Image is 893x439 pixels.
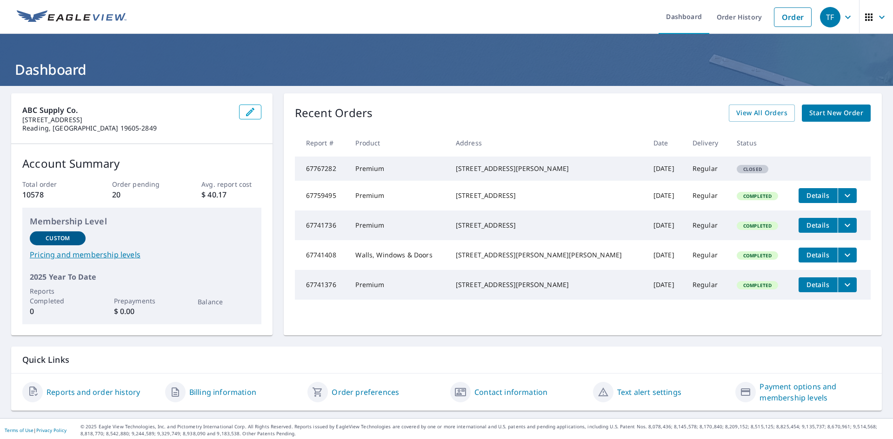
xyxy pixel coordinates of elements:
[736,107,787,119] span: View All Orders
[685,270,729,300] td: Regular
[799,218,838,233] button: detailsBtn-67741736
[685,210,729,240] td: Regular
[22,354,871,366] p: Quick Links
[729,129,791,157] th: Status
[820,7,840,27] div: TF
[189,387,256,398] a: Billing information
[646,210,685,240] td: [DATE]
[804,280,832,289] span: Details
[685,157,729,181] td: Regular
[348,181,448,210] td: Premium
[114,306,170,317] p: $ 0.00
[5,427,67,433] p: |
[295,210,348,240] td: 67741736
[738,193,777,199] span: Completed
[738,166,767,172] span: Closed
[685,129,729,157] th: Delivery
[838,218,857,233] button: filesDropdownBtn-67741736
[799,188,838,203] button: detailsBtn-67759495
[46,234,70,242] p: Custom
[646,157,685,181] td: [DATE]
[348,240,448,270] td: Walls, Windows & Doors
[30,249,254,260] a: Pricing and membership levels
[332,387,399,398] a: Order preferences
[36,427,67,433] a: Privacy Policy
[30,306,86,317] p: 0
[685,181,729,210] td: Regular
[112,189,172,200] p: 20
[646,181,685,210] td: [DATE]
[295,129,348,157] th: Report #
[22,179,82,189] p: Total order
[838,248,857,262] button: filesDropdownBtn-67741408
[80,423,888,437] p: © 2025 Eagle View Technologies, Inc. and Pictometry International Corp. All Rights Reserved. Repo...
[760,381,871,403] a: Payment options and membership levels
[456,280,639,289] div: [STREET_ADDRESS][PERSON_NAME]
[22,105,232,116] p: ABC Supply Co.
[30,286,86,306] p: Reports Completed
[448,129,646,157] th: Address
[198,297,253,307] p: Balance
[348,210,448,240] td: Premium
[456,191,639,200] div: [STREET_ADDRESS]
[617,387,681,398] a: Text alert settings
[685,240,729,270] td: Regular
[646,129,685,157] th: Date
[774,7,812,27] a: Order
[112,179,172,189] p: Order pending
[30,215,254,228] p: Membership Level
[474,387,547,398] a: Contact information
[646,270,685,300] td: [DATE]
[456,250,639,260] div: [STREET_ADDRESS][PERSON_NAME][PERSON_NAME]
[738,252,777,259] span: Completed
[804,191,832,200] span: Details
[295,270,348,300] td: 67741376
[738,282,777,288] span: Completed
[5,427,33,433] a: Terms of Use
[348,270,448,300] td: Premium
[738,223,777,229] span: Completed
[295,157,348,181] td: 67767282
[348,129,448,157] th: Product
[22,116,232,124] p: [STREET_ADDRESS]
[30,271,254,282] p: 2025 Year To Date
[201,179,261,189] p: Avg. report cost
[11,60,882,79] h1: Dashboard
[729,105,795,122] a: View All Orders
[838,188,857,203] button: filesDropdownBtn-67759495
[802,105,871,122] a: Start New Order
[348,157,448,181] td: Premium
[456,221,639,230] div: [STREET_ADDRESS]
[295,240,348,270] td: 67741408
[47,387,140,398] a: Reports and order history
[804,250,832,259] span: Details
[809,107,863,119] span: Start New Order
[22,189,82,200] p: 10578
[646,240,685,270] td: [DATE]
[22,155,261,172] p: Account Summary
[17,10,127,24] img: EV Logo
[295,105,373,122] p: Recent Orders
[22,124,232,132] p: Reading, [GEOGRAPHIC_DATA] 19605-2849
[804,221,832,229] span: Details
[295,181,348,210] td: 67759495
[456,164,639,173] div: [STREET_ADDRESS][PERSON_NAME]
[201,189,261,200] p: $ 40.17
[838,277,857,292] button: filesDropdownBtn-67741376
[799,248,838,262] button: detailsBtn-67741408
[799,277,838,292] button: detailsBtn-67741376
[114,296,170,306] p: Prepayments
